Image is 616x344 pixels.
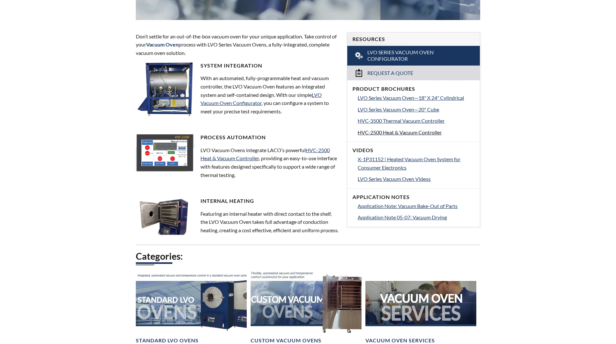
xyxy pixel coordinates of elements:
[358,105,475,114] a: LVO Series Vacuum Oven—20" Cube
[352,147,475,154] h4: Videos
[136,62,340,69] h4: System Integration
[251,337,321,344] h4: Custom Vacuum Ovens
[358,175,475,183] a: LVO Series Vacuum Oven Videos
[136,62,200,117] img: LVO-H_side2.jpg
[358,213,475,222] a: Application Note 05-07: Vacuum Drying
[358,129,442,135] span: HVC-2500 Heat & Vacuum Controller
[136,134,340,141] h4: Process Automation
[358,95,464,101] span: LVO Series Vacuum Oven—18" X 24" Cylindrical
[136,134,200,172] img: LVO-2500.jpg
[365,337,435,344] h4: Vacuum Oven Services
[136,198,340,204] h4: Internal Heating
[136,198,200,236] img: LVO-4-shelves.jpg
[358,94,475,102] a: LVO Series Vacuum Oven—18" X 24" Cylindrical
[146,41,178,47] strong: Vacuum Oven
[358,106,439,112] span: LVO Series Vacuum Oven—20" Cube
[358,176,431,182] span: LVO Series Vacuum Oven Videos
[352,194,475,201] h4: Application Notes
[358,118,445,124] span: HVC-3500 Thermal Vacuum Controller
[136,250,481,262] h2: Categories:
[136,337,199,344] h4: Standard LVO Ovens
[136,74,340,115] p: With an automated, fully-programmable heat and vacuum controller, the LVO Vacuum Oven features an...
[358,117,475,125] a: HVC-3500 Thermal Vacuum Controller
[358,202,475,210] a: Application Note: Vacuum Bake-Out of Parts
[367,49,461,63] span: LVO Series Vacuum Oven Configurator
[347,46,480,66] a: LVO Series Vacuum Oven Configurator
[352,86,475,92] h4: Product Brochures
[358,128,475,137] a: HVC-2500 Heat & Vacuum Controller
[358,214,447,220] span: Application Note 05-07: Vacuum Drying
[352,36,475,43] h4: Resources
[347,66,480,80] a: Request a Quote
[358,203,458,209] span: Application Note: Vacuum Bake-Out of Parts
[358,156,460,171] span: X-1P31152 | Heated Vacuum Oven System for Consumer Electronics
[136,146,340,179] p: LVO Vacuum Ovens integrate LACO’s powerful , providing an easy-to-use interface with features des...
[136,32,340,57] p: Don’t settle for an out-of-the-box vacuum oven for your unique application. Take control of your ...
[367,70,413,77] span: Request a Quote
[358,155,475,172] a: X-1P31152 | Heated Vacuum Oven System for Consumer Electronics
[136,210,340,235] p: Featuring an internal heater with direct contact to the shelf, the LVO Vacuum Oven takes full adv...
